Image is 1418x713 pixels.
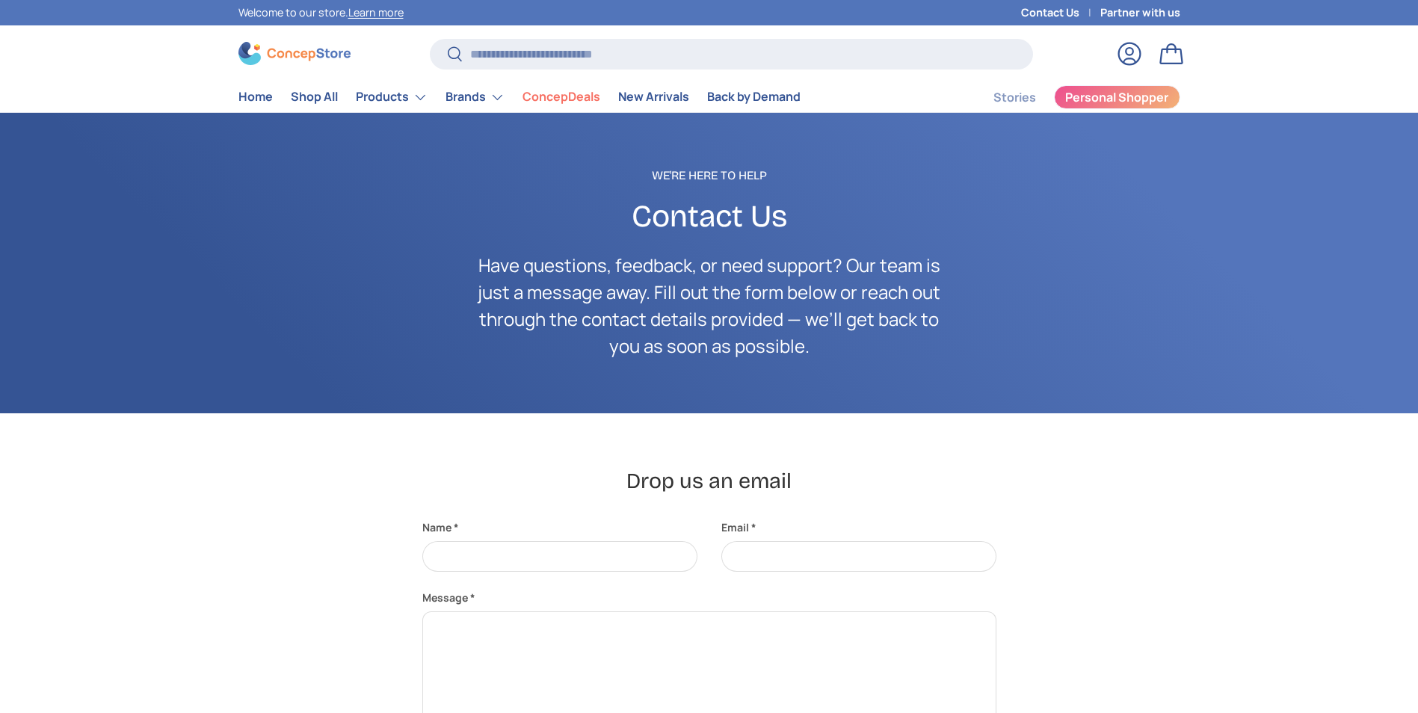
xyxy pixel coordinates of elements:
a: Contact Us [1021,4,1100,21]
a: Shop All [291,82,338,111]
summary: Products [347,82,437,112]
a: Partner with us [1100,4,1180,21]
p: Have questions, feedback, or need support? Our team is just a message away. Fill out the form bel... [474,252,945,359]
a: Back by Demand [707,82,801,111]
a: Personal Shopper [1054,85,1180,109]
a: Home [238,82,273,111]
p: Welcome to our store. [238,4,404,21]
a: Learn more [348,5,404,19]
label: Name [422,519,697,535]
span: Personal Shopper [1065,91,1168,103]
a: Stories [993,83,1036,112]
h2: Drop us an email [422,467,996,495]
label: Message [422,590,996,605]
summary: Brands [437,82,514,112]
img: ConcepStore [238,42,351,65]
label: Email [721,519,996,535]
nav: Secondary [958,82,1180,112]
span: Contact Us [632,197,787,237]
a: Products [356,82,428,112]
a: ConcepDeals [522,82,600,111]
nav: Primary [238,82,801,112]
a: New Arrivals [618,82,689,111]
a: Brands [446,82,505,112]
span: We're Here to Help [652,167,767,185]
